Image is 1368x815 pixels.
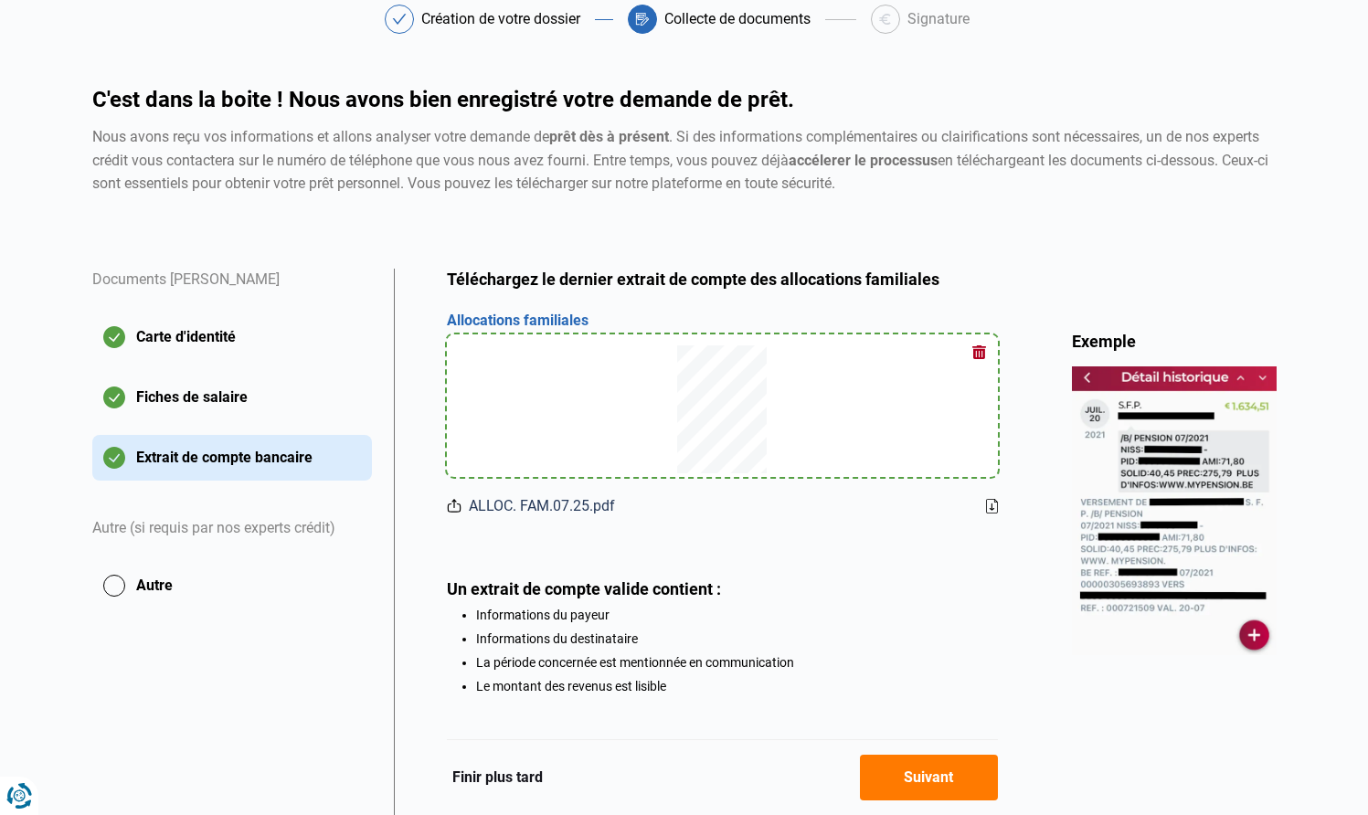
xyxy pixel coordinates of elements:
[1072,331,1277,352] div: Exemple
[476,631,998,646] li: Informations du destinataire
[986,499,998,513] a: Download
[92,563,372,609] button: Autre
[92,89,1277,111] h1: C'est dans la boite ! Nous avons bien enregistré votre demande de prêt.
[860,755,998,800] button: Suivant
[789,152,938,169] strong: accélerer le processus
[421,12,580,26] div: Création de votre dossier
[447,766,548,789] button: Finir plus tard
[92,435,372,481] button: Extrait de compte bancaire
[92,314,372,360] button: Carte d'identité
[92,125,1277,196] div: Nous avons reçu vos informations et allons analyser votre demande de . Si des informations complé...
[469,495,615,517] span: ALLOC. FAM.07.25.pdf
[664,12,811,26] div: Collecte de documents
[476,679,998,693] li: Le montant des revenus est lisible
[92,375,372,420] button: Fiches de salaire
[92,269,372,314] div: Documents [PERSON_NAME]
[447,269,998,290] h2: Téléchargez le dernier extrait de compte des allocations familiales
[447,579,998,598] div: Un extrait de compte valide contient :
[476,655,998,670] li: La période concernée est mentionnée en communication
[1072,366,1277,655] img: bankStatement
[907,12,970,26] div: Signature
[447,312,998,331] h3: Allocations familiales
[549,128,669,145] strong: prêt dès à présent
[476,608,998,622] li: Informations du payeur
[92,495,372,563] div: Autre (si requis par nos experts crédit)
